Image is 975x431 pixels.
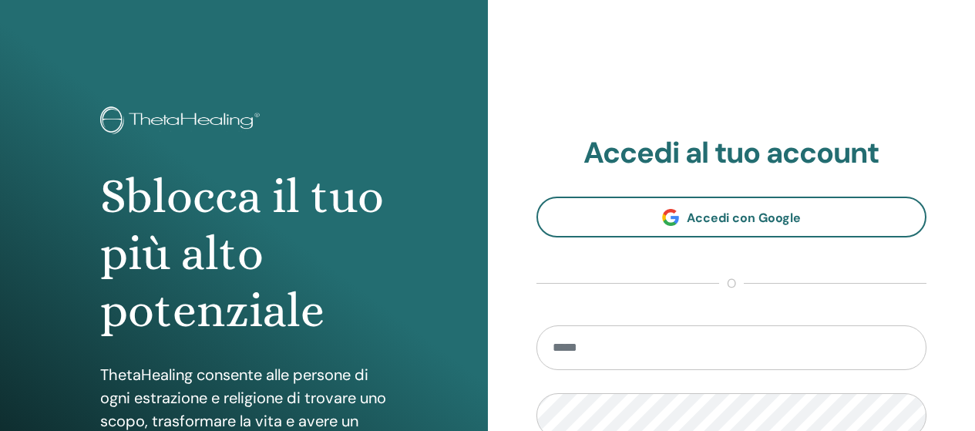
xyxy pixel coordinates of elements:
h2: Accedi al tuo account [536,136,927,171]
span: Accedi con Google [687,210,801,226]
a: Accedi con Google [536,197,927,237]
span: o [719,274,744,293]
h1: Sblocca il tuo più alto potenziale [100,168,387,340]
